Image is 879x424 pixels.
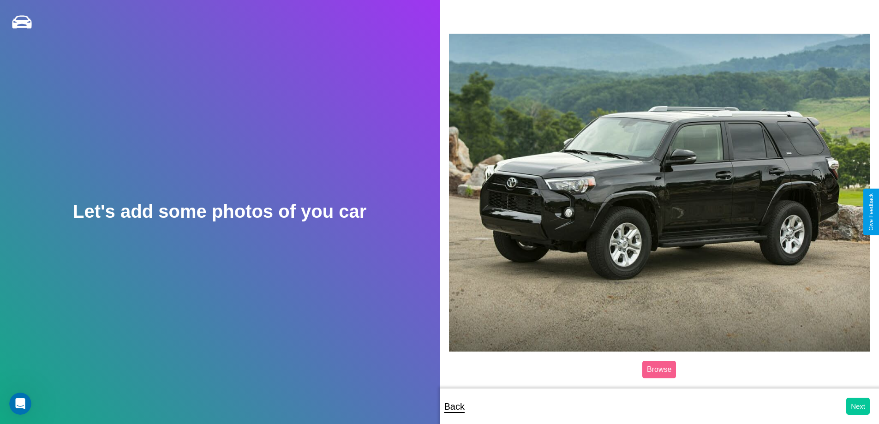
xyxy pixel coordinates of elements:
img: posted [449,34,870,351]
p: Back [444,398,465,415]
h2: Let's add some photos of you car [73,201,366,222]
label: Browse [642,361,676,378]
iframe: Intercom live chat [9,393,31,415]
button: Next [846,398,870,415]
div: Give Feedback [868,193,874,231]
